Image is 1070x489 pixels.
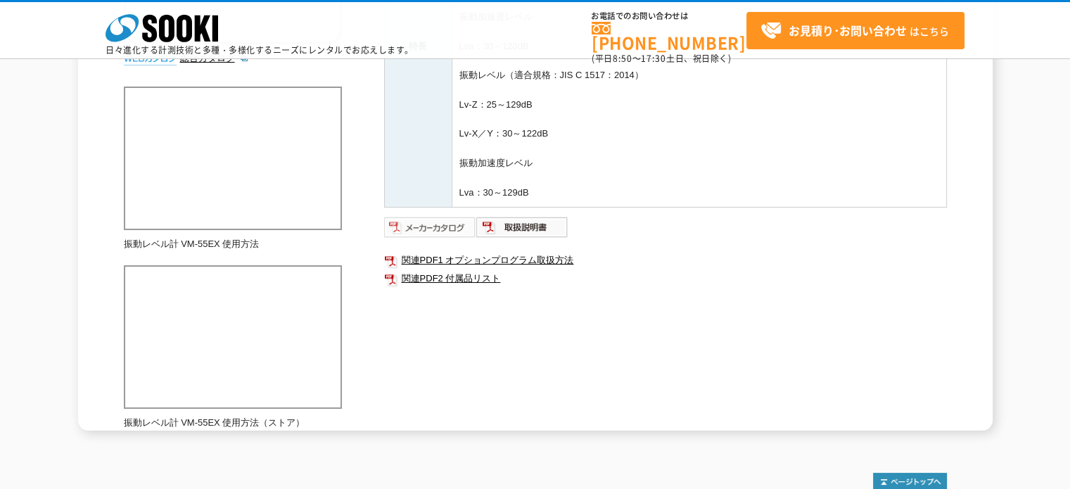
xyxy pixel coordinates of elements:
a: 取扱説明書 [476,226,568,236]
img: 取扱説明書 [476,216,568,239]
a: 関連PDF2 付属品リスト [384,269,947,288]
span: はこちら [760,20,949,42]
span: お電話でのお問い合わせは [592,12,746,20]
a: 関連PDF1 オプションプログラム取扱方法 [384,251,947,269]
span: 8:50 [613,52,632,65]
p: 振動レベル計 VM-55EX 使用方法（ストア） [124,416,342,431]
strong: お見積り･お問い合わせ [789,22,907,39]
a: [PHONE_NUMBER] [592,22,746,51]
p: 日々進化する計測技術と多種・多様化するニーズにレンタルでお応えします。 [106,46,414,54]
a: メーカーカタログ [384,226,476,236]
a: お見積り･お問い合わせはこちら [746,12,964,49]
p: 振動レベル計 VM-55EX 使用方法 [124,237,342,252]
img: メーカーカタログ [384,216,476,239]
span: 17:30 [641,52,666,65]
span: (平日 ～ 土日、祝日除く) [592,52,731,65]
